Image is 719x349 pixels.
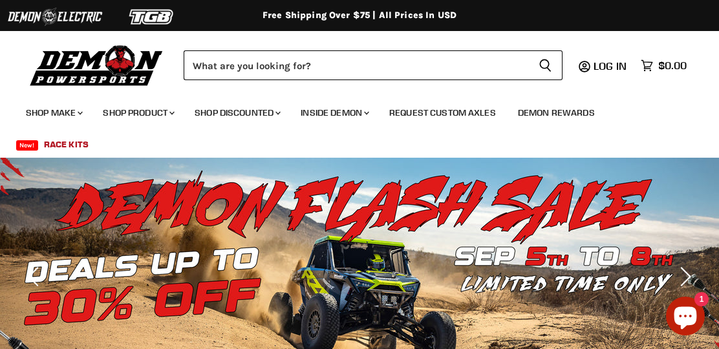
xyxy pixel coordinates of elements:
img: Demon Electric Logo 2 [6,5,103,29]
button: Previous [23,264,48,290]
ul: Main menu [16,94,683,158]
img: TGB Logo 2 [103,5,200,29]
a: Shop Discounted [185,100,288,126]
a: Request Custom Axles [380,100,506,126]
a: Shop Make [16,100,91,126]
a: Inside Demon [291,100,377,126]
button: Next [671,264,696,290]
button: Search [528,50,563,80]
a: Race Kits [34,131,98,158]
span: Log in [594,59,627,72]
span: $0.00 [658,59,687,72]
a: Demon Rewards [508,100,605,126]
a: $0.00 [634,56,693,75]
a: Log in [588,60,634,72]
a: Shop Product [93,100,182,126]
span: New! [16,140,38,151]
input: Search [184,50,528,80]
inbox-online-store-chat: Shopify online store chat [662,297,709,339]
form: Product [184,50,563,80]
img: Demon Powersports [26,42,167,88]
